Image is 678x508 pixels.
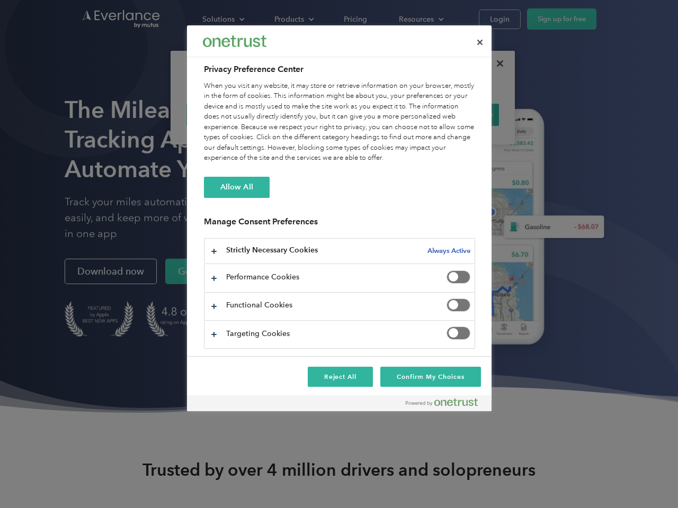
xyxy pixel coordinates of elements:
[468,31,492,54] button: Close
[204,81,475,164] div: When you visit any website, it may store or retrieve information on your browser, mostly in the f...
[203,31,266,52] div: Everlance
[204,177,270,198] button: Allow All
[308,367,373,387] button: Reject All
[204,63,475,76] h2: Privacy Preference Center
[187,25,492,411] div: Preference center
[204,216,475,233] h3: Manage Consent Preferences
[406,398,486,411] a: Powered by OneTrust Opens in a new Tab
[187,25,492,411] div: Privacy Preference Center
[203,35,266,47] img: Everlance
[406,398,478,406] img: Powered by OneTrust Opens in a new Tab
[380,367,480,387] button: Confirm My Choices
